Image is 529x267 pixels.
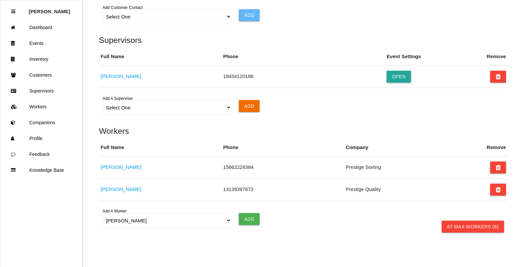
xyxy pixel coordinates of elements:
a: Feedback [0,146,82,162]
a: [PERSON_NAME] [101,73,141,79]
a: Events [0,35,82,51]
button: Open [387,71,411,83]
th: Phone [222,48,385,65]
th: Event Settings [385,48,462,65]
th: Remove [485,139,508,156]
input: Add [239,213,260,225]
label: Add A Worker [103,209,127,214]
th: Full Name [99,139,222,156]
a: Inventory [0,51,82,67]
a: Knowledge Base [0,162,82,178]
a: Supervisors [0,83,82,99]
a: Profile [0,131,82,146]
a: Dashboard [0,19,82,35]
td: 13139397672 [222,178,345,201]
td: Prestige Quality [344,178,467,201]
div: Close [11,4,16,19]
a: Customers [0,67,82,83]
p: Rosie Blandino [29,4,70,14]
h5: Supervisors [99,36,508,45]
td: 18434120186 [222,65,385,88]
th: Full Name [99,48,222,65]
input: Add [239,9,260,21]
th: Phone [222,139,345,156]
td: Prestige Sorting [344,156,467,178]
label: Add Customer Contact [103,5,143,11]
a: [PERSON_NAME] [101,164,141,170]
h5: Workers [99,127,508,135]
th: Company [344,139,467,156]
th: Remove [485,48,508,65]
input: Add [239,100,260,112]
a: Workers [0,99,82,115]
a: [PERSON_NAME] [101,186,141,192]
a: Companions [0,115,82,131]
td: 15862226384 [222,156,345,178]
a: At Max Workers (6) [442,221,504,233]
label: Add A Supervisor [103,95,133,101]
